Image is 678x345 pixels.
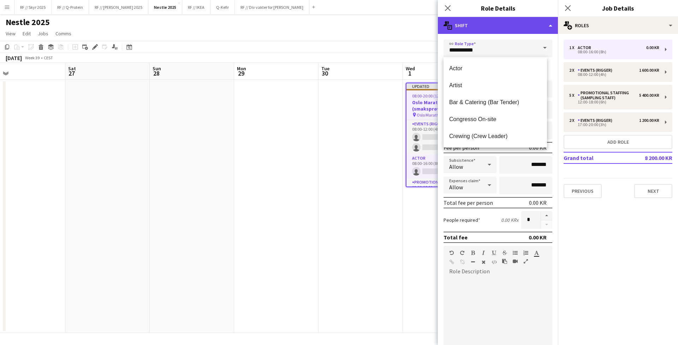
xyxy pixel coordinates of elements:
button: Next [634,184,672,198]
div: Total fee [444,234,468,241]
button: Paste as plain text [502,258,507,264]
button: Clear Formatting [481,259,486,265]
app-card-role: Promotional Staffing (Sampling Staff)0/512:00-18:00 (6h) [406,178,484,243]
button: HTML Code [492,259,496,265]
div: 1 600.00 KR [639,68,659,73]
span: Oslo Marathon [417,112,444,118]
span: Allow [449,184,463,191]
td: 8 200.00 KR [628,152,672,163]
div: Fee per person [444,144,479,151]
app-card-role: Events (Rigger)0/208:00-12:00 (4h) [406,120,484,154]
span: View [6,30,16,37]
h3: Role Details [438,4,558,13]
div: Actor [578,45,594,50]
button: Nestle 2025 [148,0,182,14]
span: Tue [321,65,329,72]
button: Q-Kefir [210,0,235,14]
div: 5 400.00 KR [639,93,659,98]
span: 08:00-20:00 (12h) [412,93,443,99]
div: 0.00 KR [646,45,659,50]
button: Horizontal Line [470,259,475,265]
button: RF // Div vakter for [PERSON_NAME] [235,0,309,14]
td: Grand total [564,152,628,163]
h3: Job Details [558,4,678,13]
span: 27 [67,69,76,77]
a: Comms [53,29,74,38]
div: CEST [44,55,53,60]
button: Italic [481,250,486,256]
div: 2 x [569,68,578,73]
button: Redo [460,250,465,256]
div: 0.00 KR [529,199,547,206]
span: Jobs [38,30,48,37]
button: Fullscreen [523,258,528,264]
div: 08:00-16:00 (8h) [569,50,659,54]
label: People required [444,217,480,223]
span: Sun [153,65,161,72]
span: Allow [449,163,463,170]
h3: Oslo Marathon / / Kit Kat (smaksprøver) [406,99,484,112]
button: Undo [449,250,454,256]
a: Edit [20,29,34,38]
div: Events (Rigger) [578,68,615,73]
span: Edit [23,30,31,37]
span: Mon [237,65,246,72]
div: 5 x [569,93,578,98]
div: Events (Rigger) [578,118,615,123]
a: Jobs [35,29,51,38]
app-job-card: Updated08:00-20:00 (12h)0/10Oslo Marathon / / Kit Kat (smaksprøver) Oslo Marathon4 RolesEvents (R... [406,83,485,187]
h1: Nestle 2025 [6,17,50,28]
div: Updated [406,83,484,89]
span: 1 [405,69,415,77]
app-card-role: Actor0/108:00-16:00 (8h) [406,154,484,178]
div: 0.00 KR [529,234,547,241]
div: Total fee per person [444,199,493,206]
span: 30 [320,69,329,77]
button: RF // IKEA [182,0,210,14]
button: RF // Skyr 2025 [14,0,52,14]
span: Bar & Catering (Bar Tender) [449,99,541,106]
span: Artist [449,82,541,89]
button: Increase [541,211,552,220]
span: Comms [55,30,71,37]
button: Unordered List [513,250,518,256]
span: 28 [151,69,161,77]
span: Sat [68,65,76,72]
div: Shift [438,17,558,34]
button: RF // Q-Protein [52,0,89,14]
div: 0.00 KR x [501,217,518,223]
div: 1 x [569,45,578,50]
div: Promotional Staffing (Sampling Staff) [578,90,639,100]
div: Roles [558,17,678,34]
span: Actor [449,65,541,72]
button: Strikethrough [502,250,507,256]
button: Add role [564,135,672,149]
div: [DATE] [6,54,22,61]
span: Congresso On-site [449,116,541,123]
div: 2 x [569,118,578,123]
span: Week 39 [23,55,41,60]
div: 17:00-20:00 (3h) [569,123,659,126]
div: 1 200.00 KR [639,118,659,123]
button: Ordered List [523,250,528,256]
button: RF // [PERSON_NAME] 2025 [89,0,148,14]
span: 29 [236,69,246,77]
button: Previous [564,184,602,198]
button: Text Color [534,250,539,256]
span: Wed [406,65,415,72]
a: View [3,29,18,38]
button: Bold [470,250,475,256]
span: Crewing (Crew Leader) [449,133,541,139]
button: Insert video [513,258,518,264]
div: 08:00-12:00 (4h) [569,73,659,76]
div: 0.00 KR [529,144,547,151]
button: Underline [492,250,496,256]
div: 12:00-18:00 (6h) [569,100,659,104]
